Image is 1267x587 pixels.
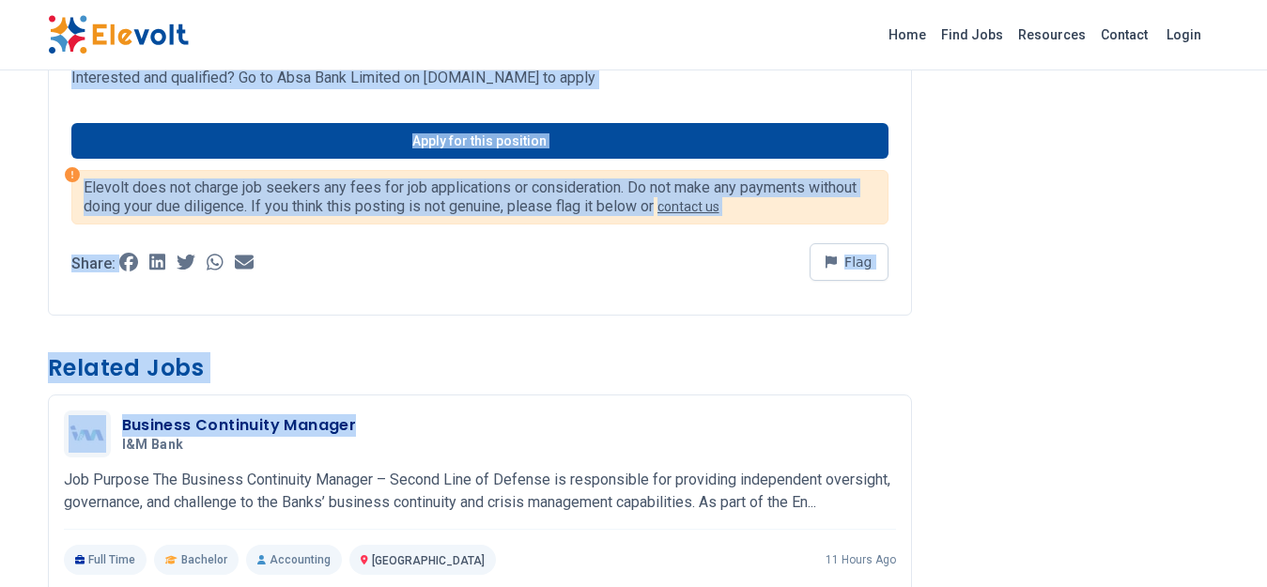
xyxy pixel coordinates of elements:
p: Interested and qualified? Go to Absa Bank Limited on [DOMAIN_NAME] to apply [71,67,888,89]
p: Share: [71,256,116,271]
img: Elevolt [48,15,189,54]
span: Bachelor [181,552,227,567]
p: 11 hours ago [826,552,896,567]
button: Flag [810,243,888,281]
h3: Business Continuity Manager [122,414,357,437]
p: Elevolt does not charge job seekers any fees for job applications or consideration. Do not make a... [84,178,876,216]
h3: Related Jobs [48,353,912,383]
span: [GEOGRAPHIC_DATA] [372,554,485,567]
a: Apply for this position [71,123,888,159]
iframe: Chat Widget [1173,497,1267,587]
a: Resources [1011,20,1093,50]
span: I&M Bank [122,437,184,454]
a: I&M BankBusiness Continuity ManagerI&M BankJob Purpose The Business Continuity Manager – Second L... [64,410,896,575]
img: I&M Bank [69,415,106,453]
a: Contact [1093,20,1155,50]
p: Full Time [64,545,147,575]
p: Job Purpose The Business Continuity Manager – Second Line of Defense is responsible for providing... [64,469,896,514]
a: Home [881,20,934,50]
a: Login [1155,16,1213,54]
a: Find Jobs [934,20,1011,50]
a: contact us [657,199,719,214]
p: Accounting [246,545,342,575]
